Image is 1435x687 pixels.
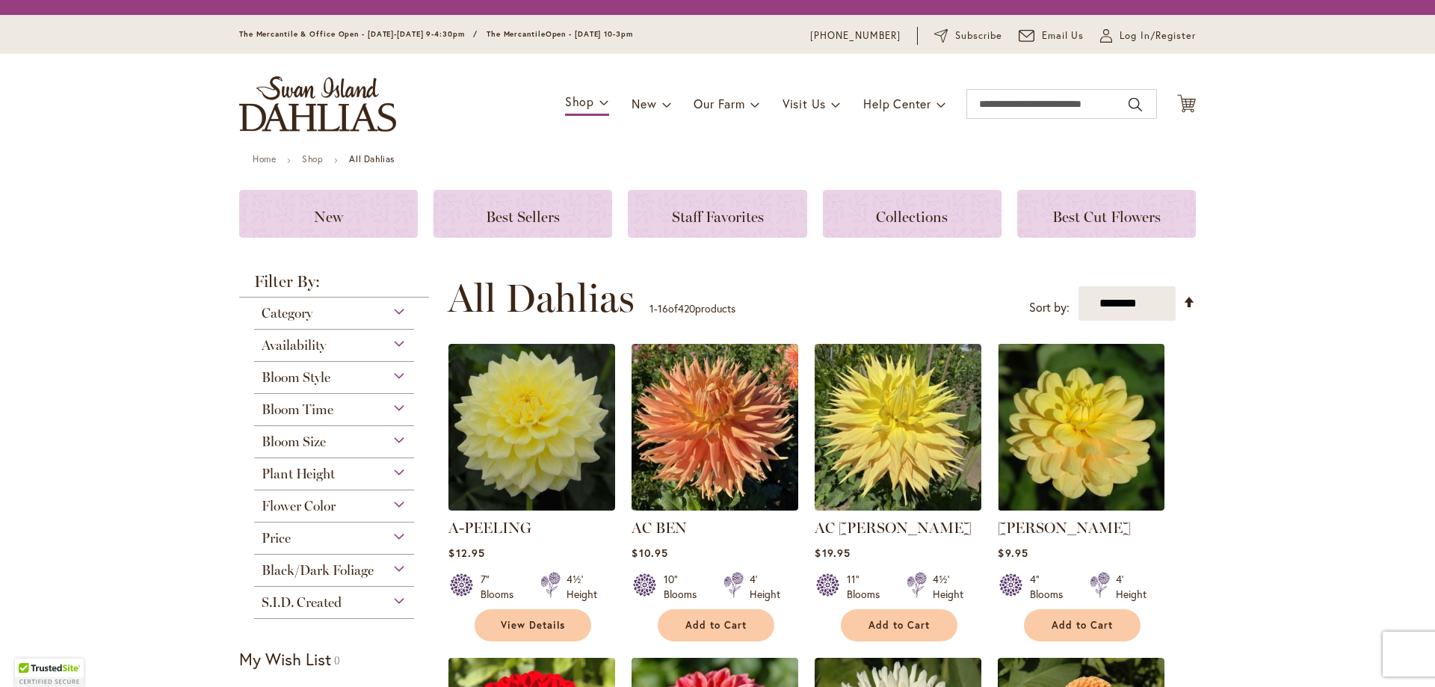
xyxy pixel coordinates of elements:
[658,609,774,641] button: Add to Cart
[239,274,429,298] strong: Filter By:
[448,344,615,511] img: A-Peeling
[685,619,747,632] span: Add to Cart
[934,28,1002,43] a: Subscribe
[433,190,612,238] a: Best Sellers
[664,572,706,602] div: 10" Blooms
[302,153,323,164] a: Shop
[239,76,396,132] a: store logo
[649,297,735,321] p: - of products
[1120,28,1196,43] span: Log In/Register
[632,96,656,111] span: New
[262,401,333,418] span: Bloom Time
[998,519,1131,537] a: [PERSON_NAME]
[868,619,930,632] span: Add to Cart
[815,344,981,511] img: AC Jeri
[1052,208,1161,226] span: Best Cut Flowers
[11,634,53,676] iframe: Launch Accessibility Center
[1129,93,1142,117] button: Search
[998,344,1164,511] img: AHOY MATEY
[672,208,764,226] span: Staff Favorites
[1052,619,1113,632] span: Add to Cart
[632,344,798,511] img: AC BEN
[632,546,667,560] span: $10.95
[841,609,957,641] button: Add to Cart
[1030,572,1072,602] div: 4" Blooms
[998,546,1028,560] span: $9.95
[998,499,1164,514] a: AHOY MATEY
[565,93,594,109] span: Shop
[658,301,668,315] span: 16
[1017,190,1196,238] a: Best Cut Flowers
[750,572,780,602] div: 4' Height
[1100,28,1196,43] a: Log In/Register
[567,572,597,602] div: 4½' Height
[628,190,806,238] a: Staff Favorites
[876,208,948,226] span: Collections
[955,28,1002,43] span: Subscribe
[253,153,276,164] a: Home
[239,29,546,39] span: The Mercantile & Office Open - [DATE]-[DATE] 9-4:30pm / The Mercantile
[815,546,850,560] span: $19.95
[1116,572,1147,602] div: 4' Height
[632,519,687,537] a: AC BEN
[783,96,826,111] span: Visit Us
[475,609,591,641] a: View Details
[649,301,654,315] span: 1
[863,96,931,111] span: Help Center
[262,466,335,482] span: Plant Height
[678,301,695,315] span: 420
[314,208,343,226] span: New
[448,499,615,514] a: A-Peeling
[1042,28,1084,43] span: Email Us
[262,498,336,514] span: Flower Color
[239,190,418,238] a: New
[632,499,798,514] a: AC BEN
[448,519,531,537] a: A-PEELING
[262,562,374,579] span: Black/Dark Foliage
[486,208,560,226] span: Best Sellers
[933,572,963,602] div: 4½' Height
[1029,294,1070,321] label: Sort by:
[815,499,981,514] a: AC Jeri
[262,369,330,386] span: Bloom Style
[262,337,326,354] span: Availability
[448,276,635,321] span: All Dahlias
[349,153,395,164] strong: All Dahlias
[815,519,972,537] a: AC [PERSON_NAME]
[823,190,1002,238] a: Collections
[1024,609,1141,641] button: Add to Cart
[694,96,744,111] span: Our Farm
[546,29,633,39] span: Open - [DATE] 10-3pm
[847,572,889,602] div: 11" Blooms
[239,648,331,670] strong: My Wish List
[262,434,326,450] span: Bloom Size
[262,530,291,546] span: Price
[481,572,522,602] div: 7" Blooms
[262,305,312,321] span: Category
[810,28,901,43] a: [PHONE_NUMBER]
[262,594,342,611] span: S.I.D. Created
[501,619,565,632] span: View Details
[448,546,484,560] span: $12.95
[1019,28,1084,43] a: Email Us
